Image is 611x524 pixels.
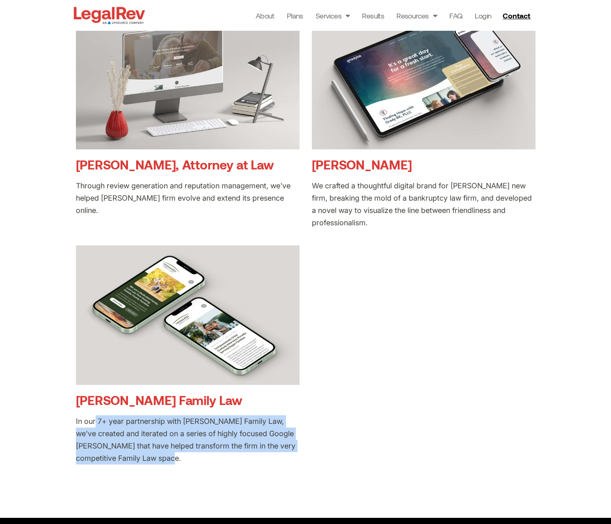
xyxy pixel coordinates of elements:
a: [PERSON_NAME], Attorney at Law [76,157,274,172]
a: Contact [499,9,535,22]
a: Services [316,10,350,21]
nav: Menu [256,10,492,21]
a: Login [475,10,491,21]
a: [PERSON_NAME] [312,157,412,172]
a: FAQ [449,10,462,21]
div: In our 7+ year partnership with [PERSON_NAME] Family Law, we've created and iterated on a series ... [76,415,300,465]
a: Results [362,10,384,21]
a: About [256,10,275,21]
a: Plans [287,10,303,21]
div: Through review generation and reputation management, we've helped [PERSON_NAME] firm evolve and e... [76,180,300,217]
a: Resources [396,10,437,21]
span: Contact [503,12,530,19]
div: We crafted a thoughtful digital brand for [PERSON_NAME] new firm, breaking the mold of a bankrupt... [312,180,535,229]
a: [PERSON_NAME] Family Law [76,392,242,407]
